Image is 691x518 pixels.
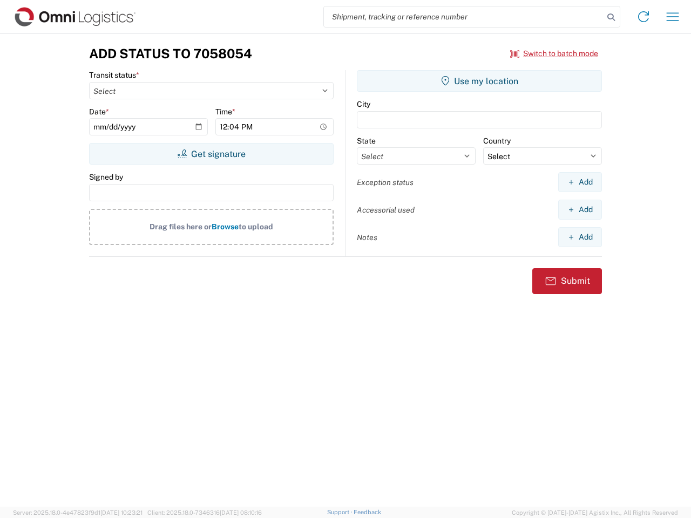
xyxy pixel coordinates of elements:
[89,46,252,62] h3: Add Status to 7058054
[558,227,602,247] button: Add
[150,222,212,231] span: Drag files here or
[558,200,602,220] button: Add
[357,205,415,215] label: Accessorial used
[147,509,262,516] span: Client: 2025.18.0-7346316
[357,233,377,242] label: Notes
[215,107,235,117] label: Time
[89,172,123,182] label: Signed by
[13,509,143,516] span: Server: 2025.18.0-4e47823f9d1
[483,136,511,146] label: Country
[357,136,376,146] label: State
[100,509,143,516] span: [DATE] 10:23:21
[324,6,604,27] input: Shipment, tracking or reference number
[239,222,273,231] span: to upload
[212,222,239,231] span: Browse
[220,509,262,516] span: [DATE] 08:10:16
[89,70,139,80] label: Transit status
[558,172,602,192] button: Add
[89,143,334,165] button: Get signature
[327,509,354,515] a: Support
[354,509,381,515] a: Feedback
[89,107,109,117] label: Date
[357,70,602,92] button: Use my location
[532,268,602,294] button: Submit
[510,45,598,63] button: Switch to batch mode
[357,178,414,187] label: Exception status
[512,508,678,517] span: Copyright © [DATE]-[DATE] Agistix Inc., All Rights Reserved
[357,99,370,109] label: City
